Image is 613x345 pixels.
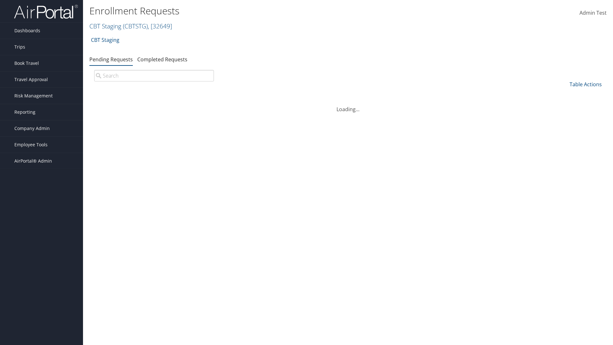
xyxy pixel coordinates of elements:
span: AirPortal® Admin [14,153,52,169]
h1: Enrollment Requests [89,4,434,18]
a: Pending Requests [89,56,133,63]
span: Employee Tools [14,137,48,153]
span: Company Admin [14,120,50,136]
span: Reporting [14,104,35,120]
span: , [ 32649 ] [148,22,172,30]
a: Completed Requests [137,56,187,63]
a: CBT Staging [91,34,119,46]
div: Loading... [89,98,607,113]
a: Table Actions [570,81,602,88]
span: Dashboards [14,23,40,39]
span: Risk Management [14,88,53,104]
span: ( CBTSTG ) [123,22,148,30]
span: Admin Test [579,9,607,16]
span: Travel Approval [14,72,48,88]
img: airportal-logo.png [14,4,78,19]
a: CBT Staging [89,22,172,30]
span: Book Travel [14,55,39,71]
input: Search [94,70,214,81]
span: Trips [14,39,25,55]
a: Admin Test [579,3,607,23]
